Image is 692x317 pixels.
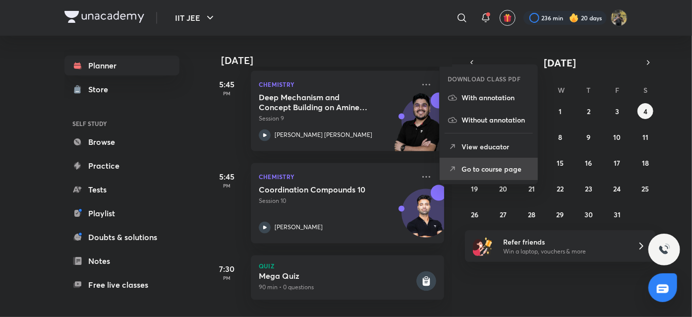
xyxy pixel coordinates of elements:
[259,263,436,269] p: Quiz
[528,184,535,193] abbr: October 21, 2025
[275,223,323,232] p: [PERSON_NAME]
[544,56,577,69] span: [DATE]
[64,251,179,271] a: Notes
[613,184,621,193] abbr: October 24, 2025
[557,158,564,168] abbr: October 15, 2025
[552,103,568,119] button: October 1, 2025
[580,103,596,119] button: October 2, 2025
[473,236,493,256] img: referral
[259,271,414,281] h5: Mega Quiz
[461,92,530,103] p: With annotation
[609,103,625,119] button: October 3, 2025
[609,206,625,222] button: October 31, 2025
[613,132,621,142] abbr: October 10, 2025
[643,85,647,95] abbr: Saturday
[461,164,530,174] p: Go to course page
[569,13,579,23] img: streak
[471,184,478,193] abbr: October 19, 2025
[637,103,653,119] button: October 4, 2025
[559,107,562,116] abbr: October 1, 2025
[259,93,382,113] h5: Deep Mechanism and Concept Building on Amines & N-Containing Compounds - 8
[448,74,520,83] h6: DOWNLOAD CLASS PDF
[586,85,590,95] abbr: Thursday
[259,79,414,91] p: Chemistry
[207,275,247,281] p: PM
[479,56,641,69] button: [DATE]
[207,91,247,97] p: PM
[390,93,444,161] img: unacademy
[642,184,649,193] abbr: October 25, 2025
[402,194,450,242] img: Avatar
[64,275,179,295] a: Free live classes
[467,181,483,196] button: October 19, 2025
[259,283,414,292] p: 90 min • 0 questions
[558,85,565,95] abbr: Wednesday
[495,206,511,222] button: October 27, 2025
[169,8,222,28] button: IIT JEE
[64,132,179,152] a: Browse
[609,155,625,171] button: October 17, 2025
[580,181,596,196] button: October 23, 2025
[207,171,247,183] h5: 5:45
[64,11,144,25] a: Company Logo
[471,210,478,219] abbr: October 26, 2025
[500,210,507,219] abbr: October 27, 2025
[64,56,179,75] a: Planner
[580,206,596,222] button: October 30, 2025
[503,237,625,247] h6: Refer friends
[524,206,540,222] button: October 28, 2025
[259,197,414,206] p: Session 10
[528,210,535,219] abbr: October 28, 2025
[558,132,562,142] abbr: October 8, 2025
[461,115,530,125] p: Without annotation
[585,158,592,168] abbr: October 16, 2025
[552,155,568,171] button: October 15, 2025
[580,129,596,145] button: October 9, 2025
[503,247,625,256] p: Win a laptop, vouchers & more
[552,129,568,145] button: October 8, 2025
[495,181,511,196] button: October 20, 2025
[552,206,568,222] button: October 29, 2025
[586,132,590,142] abbr: October 9, 2025
[64,156,179,176] a: Practice
[557,184,564,193] abbr: October 22, 2025
[499,184,507,193] abbr: October 20, 2025
[637,181,653,196] button: October 25, 2025
[207,183,247,189] p: PM
[64,180,179,199] a: Tests
[275,131,372,140] p: [PERSON_NAME] [PERSON_NAME]
[503,13,512,22] img: avatar
[615,85,619,95] abbr: Friday
[642,132,648,142] abbr: October 11, 2025
[467,206,483,222] button: October 26, 2025
[585,184,592,193] abbr: October 23, 2025
[614,158,620,168] abbr: October 17, 2025
[88,83,114,95] div: Store
[207,79,247,91] h5: 5:45
[64,115,179,132] h6: SELF STUDY
[556,210,564,219] abbr: October 29, 2025
[611,9,628,26] img: KRISH JINDAL
[609,129,625,145] button: October 10, 2025
[64,227,179,247] a: Doubts & solutions
[207,263,247,275] h5: 7:30
[259,185,382,195] h5: Coordination Compounds 10
[524,181,540,196] button: October 21, 2025
[587,107,590,116] abbr: October 2, 2025
[259,171,414,183] p: Chemistry
[637,155,653,171] button: October 18, 2025
[614,210,621,219] abbr: October 31, 2025
[658,244,670,255] img: ttu
[642,158,649,168] abbr: October 18, 2025
[580,155,596,171] button: October 16, 2025
[64,11,144,23] img: Company Logo
[64,79,179,99] a: Store
[259,115,414,124] p: Session 9
[221,55,454,67] h4: [DATE]
[552,181,568,196] button: October 22, 2025
[461,141,530,152] p: View educator
[609,181,625,196] button: October 24, 2025
[643,107,647,116] abbr: October 4, 2025
[615,107,619,116] abbr: October 3, 2025
[500,10,516,26] button: avatar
